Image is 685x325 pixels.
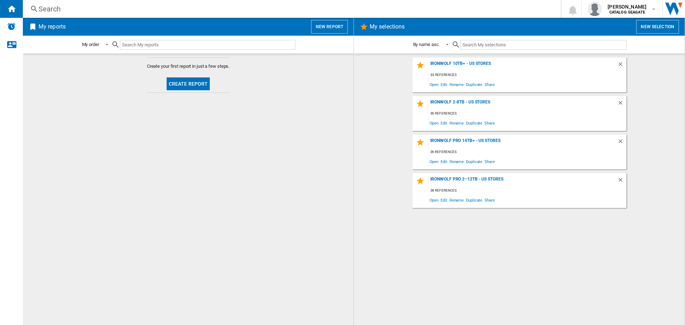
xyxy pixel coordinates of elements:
span: Open [428,80,440,89]
span: Open [428,157,440,166]
div: Delete [617,100,626,109]
div: Search [39,4,542,14]
div: 38 references [428,186,626,195]
span: Share [483,195,496,205]
span: Share [483,118,496,128]
span: Rename [448,80,465,89]
span: Edit [440,195,448,205]
span: Edit [440,157,448,166]
div: IronWolf 2-8TB - US Stores [428,100,617,109]
div: 36 references [428,148,626,157]
span: Create your first report in just a few steps. [147,63,230,70]
span: [PERSON_NAME] [608,3,646,10]
span: Rename [448,195,465,205]
span: Open [428,118,440,128]
span: Edit [440,80,448,89]
input: Search My reports [120,40,295,50]
img: alerts-logo.svg [7,22,16,31]
div: IronWolf 10TB+ - US Stores [428,61,617,71]
div: By name asc. [413,42,440,47]
span: Edit [440,118,448,128]
span: Duplicate [465,118,483,128]
div: Delete [617,61,626,71]
input: Search My selections [460,40,626,50]
span: Duplicate [465,157,483,166]
div: Delete [617,138,626,148]
div: My order [82,42,99,47]
span: Share [483,157,496,166]
div: 33 references [428,71,626,80]
button: Create report [167,77,210,90]
span: Rename [448,118,465,128]
span: Open [428,195,440,205]
div: 36 references [428,109,626,118]
img: profile.jpg [588,2,602,16]
span: Duplicate [465,80,483,89]
h2: My selections [368,20,406,34]
div: IronWolf Pro 14TB+ - US Stores [428,138,617,148]
button: New selection [636,20,679,34]
span: Rename [448,157,465,166]
div: Delete [617,177,626,186]
div: IronWolf Pro 2–12TB - US Stores [428,177,617,186]
b: CATALOG SEAGATE [609,10,645,15]
button: New report [311,20,348,34]
span: Duplicate [465,195,483,205]
h2: My reports [37,20,67,34]
span: Share [483,80,496,89]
